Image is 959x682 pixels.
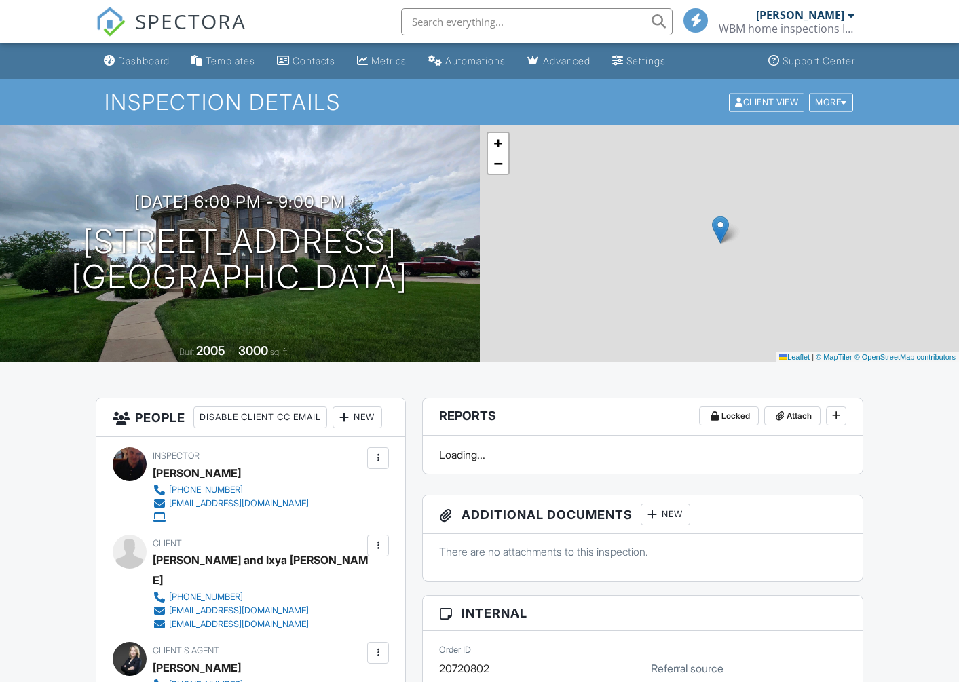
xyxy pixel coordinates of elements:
div: Client View [729,93,804,111]
div: [PERSON_NAME] and Ixya [PERSON_NAME] [153,550,375,590]
div: New [333,406,382,428]
h3: Additional Documents [423,495,862,534]
a: [EMAIL_ADDRESS][DOMAIN_NAME] [153,604,364,618]
div: [PERSON_NAME] [153,463,241,483]
h3: [DATE] 6:00 pm - 9:00 pm [134,193,345,211]
div: [PHONE_NUMBER] [169,485,243,495]
span: Built [179,347,194,357]
a: Contacts [271,49,341,74]
img: Marker [712,216,729,244]
div: Disable Client CC Email [193,406,327,428]
div: Automations [445,55,506,67]
div: More [809,93,853,111]
a: [EMAIL_ADDRESS][DOMAIN_NAME] [153,618,364,631]
div: Contacts [293,55,335,67]
a: Client View [728,96,808,107]
div: Settings [626,55,666,67]
a: Automations (Basic) [423,49,511,74]
input: Search everything... [401,8,673,35]
div: [EMAIL_ADDRESS][DOMAIN_NAME] [169,498,309,509]
a: © OpenStreetMap contributors [854,353,956,361]
a: Settings [607,49,671,74]
h3: Internal [423,596,862,631]
span: sq. ft. [270,347,289,357]
span: | [812,353,814,361]
a: Dashboard [98,49,175,74]
div: New [641,504,690,525]
a: SPECTORA [96,18,246,47]
a: [EMAIL_ADDRESS][DOMAIN_NAME] [153,497,309,510]
div: Support Center [783,55,855,67]
a: Advanced [522,49,596,74]
a: [PHONE_NUMBER] [153,590,364,604]
span: SPECTORA [135,7,246,35]
div: [PHONE_NUMBER] [169,592,243,603]
label: Order ID [439,644,471,656]
span: Client [153,538,182,548]
div: WBM home inspections Inc [719,22,854,35]
div: Templates [206,55,255,67]
span: Inspector [153,451,200,461]
a: © MapTiler [816,353,852,361]
span: − [493,155,502,172]
a: Support Center [763,49,861,74]
h1: Inspection Details [105,90,854,114]
label: Referral source [651,661,723,676]
div: [EMAIL_ADDRESS][DOMAIN_NAME] [169,605,309,616]
a: Zoom in [488,133,508,153]
div: 3000 [238,343,268,358]
span: Client's Agent [153,645,219,656]
h1: [STREET_ADDRESS] [GEOGRAPHIC_DATA] [71,224,408,296]
div: [PERSON_NAME] [756,8,844,22]
a: Leaflet [779,353,810,361]
a: [PERSON_NAME] [153,658,241,678]
a: Templates [186,49,261,74]
div: Dashboard [118,55,170,67]
img: The Best Home Inspection Software - Spectora [96,7,126,37]
div: Metrics [371,55,407,67]
a: Zoom out [488,153,508,174]
div: Advanced [543,55,590,67]
h3: People [96,398,405,437]
a: Metrics [352,49,412,74]
span: + [493,134,502,151]
p: There are no attachments to this inspection. [439,544,846,559]
div: 2005 [196,343,225,358]
a: [PHONE_NUMBER] [153,483,309,497]
div: [EMAIL_ADDRESS][DOMAIN_NAME] [169,619,309,630]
